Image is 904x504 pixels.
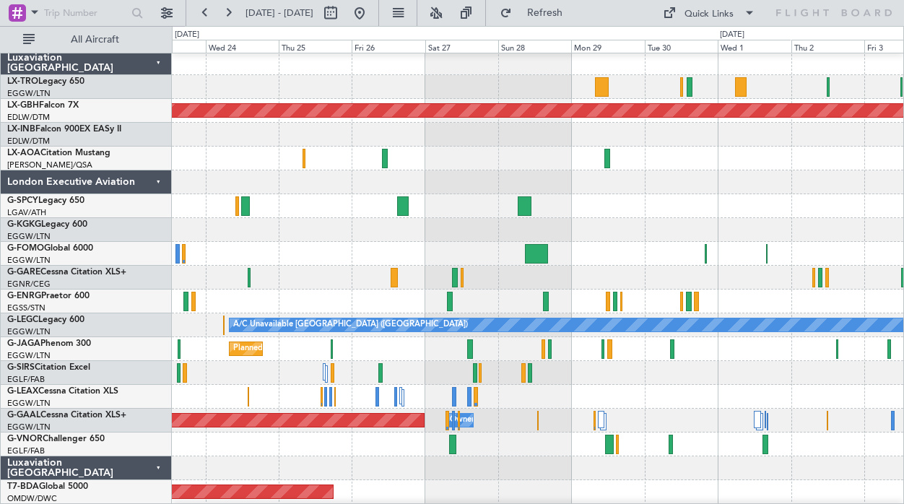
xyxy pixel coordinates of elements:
span: G-VNOR [7,435,43,443]
span: T7-BDA [7,482,39,491]
span: G-FOMO [7,244,44,253]
div: Sat 27 [425,40,498,53]
span: LX-TRO [7,77,38,86]
div: [DATE] [720,29,744,41]
a: EGGW/LTN [7,350,51,361]
span: G-LEAX [7,387,38,396]
input: Trip Number [44,2,127,24]
div: Fri 26 [352,40,425,53]
div: [DATE] [175,29,199,41]
div: Wed 1 [718,40,791,53]
a: EGNR/CEG [7,279,51,290]
div: Mon 29 [571,40,644,53]
span: G-GARE [7,268,40,277]
a: G-SIRSCitation Excel [7,363,90,372]
a: LGAV/ATH [7,207,46,218]
a: G-LEAXCessna Citation XLS [7,387,118,396]
span: G-ENRG [7,292,41,300]
button: Quick Links [656,1,762,25]
div: Thu 25 [279,40,352,53]
a: EGGW/LTN [7,326,51,337]
a: EGLF/FAB [7,374,45,385]
a: G-VNORChallenger 650 [7,435,105,443]
div: Planned Maint [GEOGRAPHIC_DATA] ([GEOGRAPHIC_DATA]) [233,338,461,360]
button: All Aircraft [16,28,157,51]
a: [PERSON_NAME]/QSA [7,160,92,170]
a: G-SPCYLegacy 650 [7,196,84,205]
span: G-KGKG [7,220,41,229]
a: LX-GBHFalcon 7X [7,101,79,110]
span: All Aircraft [38,35,152,45]
div: Tue 30 [645,40,718,53]
span: LX-AOA [7,149,40,157]
a: EGLF/FAB [7,446,45,456]
a: EGGW/LTN [7,255,51,266]
span: Refresh [515,8,575,18]
button: Refresh [493,1,580,25]
span: [DATE] - [DATE] [245,6,313,19]
span: G-GAAL [7,411,40,420]
a: LX-TROLegacy 650 [7,77,84,86]
div: Wed 24 [206,40,279,53]
span: G-SIRS [7,363,35,372]
span: G-LEGC [7,316,38,324]
span: LX-INB [7,125,35,134]
a: EGSS/STN [7,303,45,313]
a: G-ENRGPraetor 600 [7,292,90,300]
a: EGGW/LTN [7,398,51,409]
span: G-JAGA [7,339,40,348]
a: G-GAALCessna Citation XLS+ [7,411,126,420]
a: EGGW/LTN [7,88,51,99]
a: LX-AOACitation Mustang [7,149,110,157]
a: G-LEGCLegacy 600 [7,316,84,324]
a: T7-BDAGlobal 5000 [7,482,88,491]
a: G-FOMOGlobal 6000 [7,244,93,253]
a: OMDW/DWC [7,493,57,504]
a: G-KGKGLegacy 600 [7,220,87,229]
div: A/C Unavailable [GEOGRAPHIC_DATA] ([GEOGRAPHIC_DATA]) [233,314,468,336]
a: EGGW/LTN [7,231,51,242]
a: EGGW/LTN [7,422,51,433]
span: G-SPCY [7,196,38,205]
span: LX-GBH [7,101,39,110]
div: Sun 28 [498,40,571,53]
div: Quick Links [684,7,734,22]
a: EDLW/DTM [7,136,50,147]
a: EDLW/DTM [7,112,50,123]
div: Owner [450,409,474,431]
a: LX-INBFalcon 900EX EASy II [7,125,121,134]
a: G-GARECessna Citation XLS+ [7,268,126,277]
a: G-JAGAPhenom 300 [7,339,91,348]
div: Thu 2 [791,40,864,53]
